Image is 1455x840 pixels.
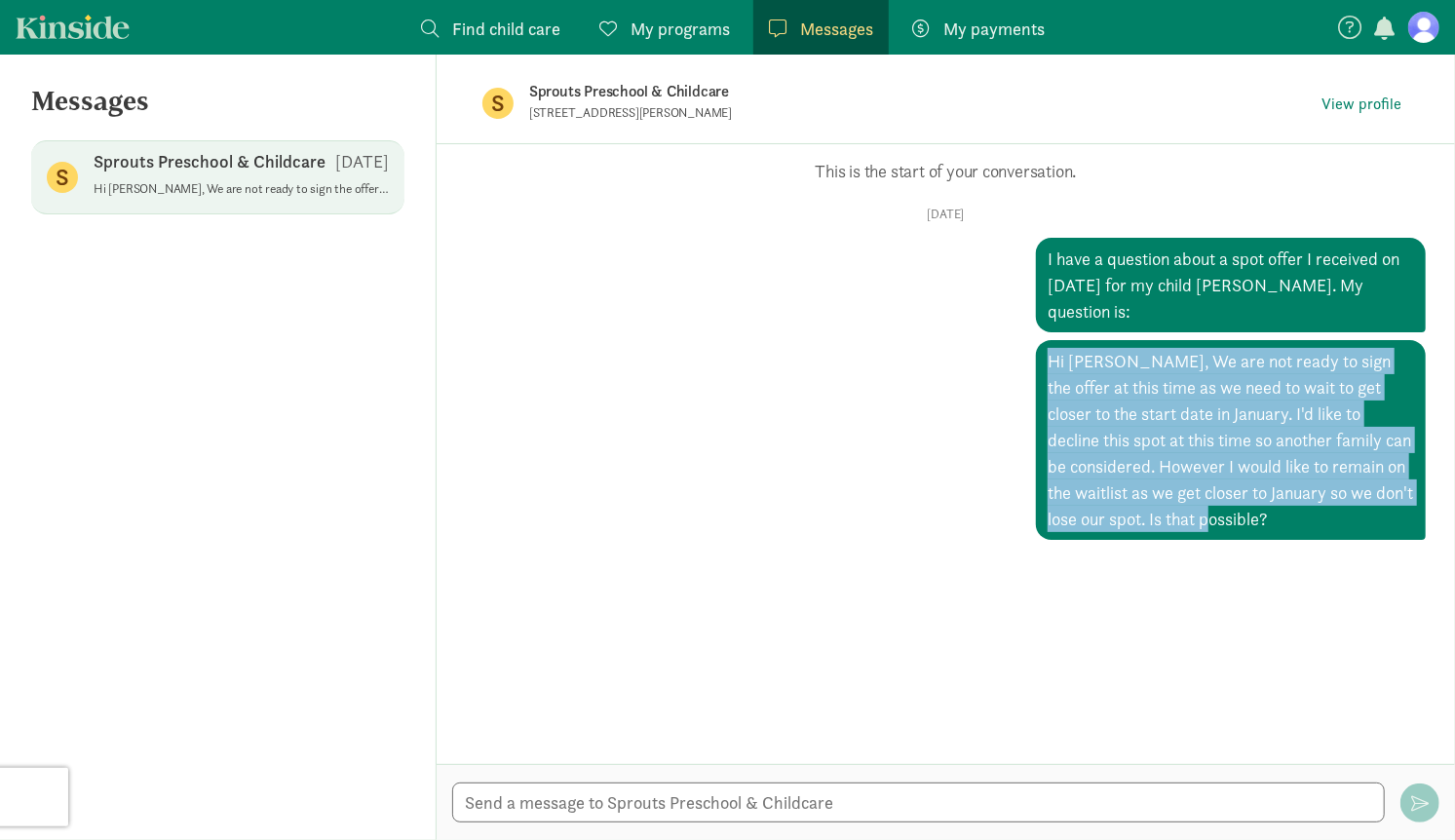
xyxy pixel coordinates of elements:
p: [STREET_ADDRESS][PERSON_NAME] [529,105,1007,121]
p: Sprouts Preschool & Childcare [529,78,1143,105]
p: This is the start of your conversation. [466,160,1426,183]
a: View profile [1314,90,1409,118]
span: Messages [800,16,873,42]
span: My payments [943,16,1045,42]
p: Hi [PERSON_NAME], We are not ready to sign the offer at this time as we need to wait to get close... [94,181,389,197]
span: View profile [1321,93,1401,116]
button: View profile [1314,91,1409,118]
div: I have a question about a spot offer I received on [DATE] for my child [PERSON_NAME]. My question... [1036,238,1426,332]
div: Hi [PERSON_NAME], We are not ready to sign the offer at this time as we need to wait to get close... [1036,340,1426,540]
span: My programs [631,16,730,42]
figure: S [47,162,78,193]
span: Find child care [452,16,560,42]
p: [DATE] [335,150,389,173]
p: [DATE] [466,207,1426,222]
figure: S [482,88,514,119]
a: Kinside [16,15,130,39]
p: Sprouts Preschool & Childcare [94,150,325,173]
